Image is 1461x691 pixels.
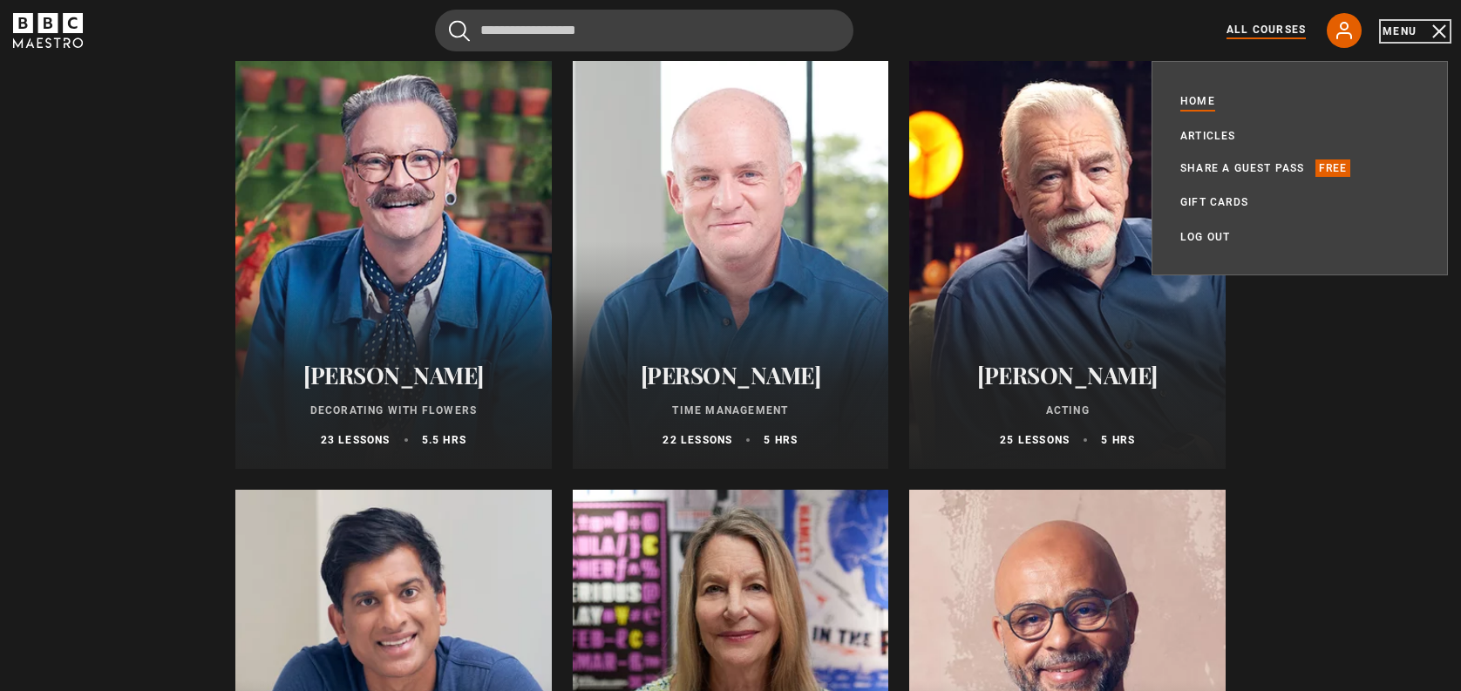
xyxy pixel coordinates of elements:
[663,432,732,448] p: 22 lessons
[235,51,552,469] a: [PERSON_NAME] Decorating With Flowers 23 lessons 5.5 hrs
[1180,127,1236,145] a: Articles
[1000,432,1070,448] p: 25 lessons
[1180,193,1248,211] a: Gift Cards
[594,403,868,418] p: Time Management
[1180,159,1305,177] a: Share a guest pass
[1227,22,1306,39] a: All Courses
[1180,92,1215,110] a: Home
[573,51,889,469] a: [PERSON_NAME] Time Management 22 lessons 5 hrs
[594,362,868,389] h2: [PERSON_NAME]
[1180,228,1230,246] a: Log out
[13,13,83,48] svg: BBC Maestro
[930,403,1205,418] p: Acting
[256,362,531,389] h2: [PERSON_NAME]
[256,403,531,418] p: Decorating With Flowers
[764,432,798,448] p: 5 hrs
[435,10,853,51] input: Search
[449,20,470,42] button: Submit the search query
[321,432,391,448] p: 23 lessons
[930,362,1205,389] h2: [PERSON_NAME]
[1315,159,1351,177] p: Free
[909,51,1226,469] a: [PERSON_NAME] Acting 25 lessons 5 hrs
[422,432,466,448] p: 5.5 hrs
[1101,432,1135,448] p: 5 hrs
[1383,23,1448,40] button: Toggle navigation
